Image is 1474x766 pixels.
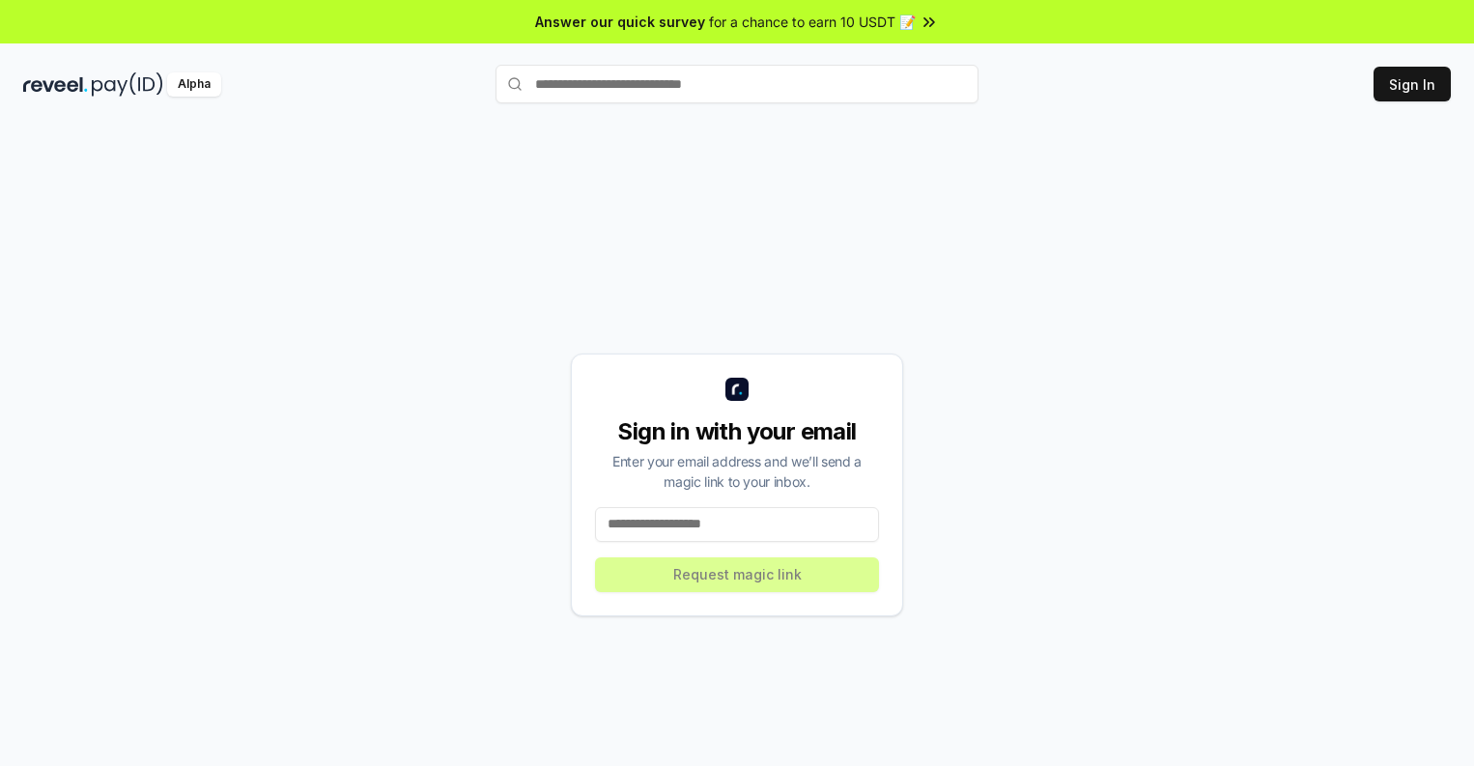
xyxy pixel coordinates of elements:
[595,451,879,492] div: Enter your email address and we’ll send a magic link to your inbox.
[535,12,705,32] span: Answer our quick survey
[167,72,221,97] div: Alpha
[1374,67,1451,101] button: Sign In
[92,72,163,97] img: pay_id
[725,378,749,401] img: logo_small
[23,72,88,97] img: reveel_dark
[595,416,879,447] div: Sign in with your email
[709,12,916,32] span: for a chance to earn 10 USDT 📝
